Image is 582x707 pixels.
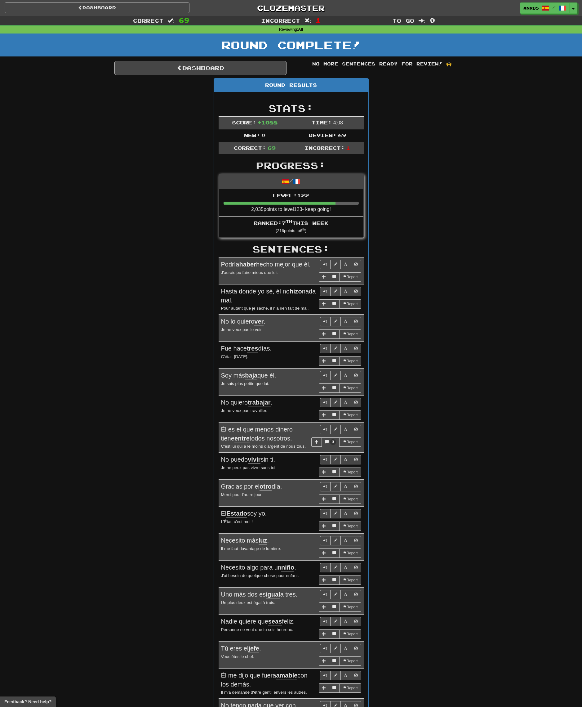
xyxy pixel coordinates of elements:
div: No more sentences ready for review! 🙌 [296,61,468,67]
span: 69 [338,132,346,138]
button: Edit sentence [330,509,341,518]
button: Report [339,468,361,477]
small: Vous êtes le chef. [221,654,254,659]
sup: th [302,228,305,231]
span: Time: [312,119,332,125]
u: trabajar [248,399,270,406]
button: Toggle favorite [340,317,351,326]
button: Report [339,272,361,282]
button: Toggle ignore [351,425,361,434]
button: Edit sentence [330,371,341,380]
button: Add sentence to collection [311,437,322,447]
small: Merci pour l'autre jour. [221,492,263,497]
button: Add sentence to collection [319,356,329,366]
span: Review: [309,132,337,138]
div: More sentence controls [319,299,361,309]
button: Toggle favorite [340,455,351,464]
div: Sentence controls [320,371,361,380]
button: Toggle favorite [340,590,351,599]
span: Incorrect: [304,145,345,151]
div: Sentence controls [320,398,361,407]
small: Un plus deux est égal à trois. [221,600,275,605]
span: Necesito más . [221,537,269,544]
span: Incorrect [261,17,300,24]
u: seas [268,618,282,625]
span: Gracias por el día. [221,483,282,490]
sup: th [286,219,292,224]
button: Play sentence audio [320,425,331,434]
button: Toggle ignore [351,617,361,626]
span: Score: [232,119,256,125]
div: More sentence controls [311,437,361,447]
button: Add sentence to collection [319,410,329,420]
button: Add sentence to collection [319,575,329,585]
button: Add sentence to collection [319,329,329,339]
button: Report [339,548,361,558]
button: Toggle favorite [340,287,351,296]
span: To go [393,17,414,24]
button: Toggle ignore [351,455,361,464]
button: Add sentence to collection [319,494,329,504]
div: More sentence controls [319,548,361,558]
button: Toggle favorite [340,398,351,407]
button: Add sentence to collection [319,629,329,639]
button: Add sentence to collection [319,656,329,666]
u: otro [260,483,272,490]
button: Report [339,602,361,612]
button: Add sentence to collection [319,548,329,558]
span: Anxos [523,5,539,11]
span: Hasta donde yo sé, él no nada mal. [221,288,316,304]
button: Toggle favorite [340,644,351,653]
button: Edit sentence [330,260,341,269]
strong: All [298,27,303,32]
button: Edit sentence [330,287,341,296]
button: Play sentence audio [320,371,331,380]
span: Él es el que menos dinero tiene todos nosotros. [221,426,293,442]
span: Open feedback widget [4,699,51,705]
button: Toggle ignore [351,398,361,407]
div: More sentence controls [319,356,361,366]
small: Personne ne veut que tu sois heureux. [221,627,293,632]
button: Add sentence to collection [319,468,329,477]
h2: Progress: [219,160,364,171]
div: Round Results [214,78,368,92]
button: Play sentence audio [320,509,331,518]
div: Sentence controls [320,671,361,680]
small: J'ai besoin de quelque chose pour enfant. [221,573,299,578]
small: Je suis plus petite que lui. [221,381,269,386]
div: Sentence controls [320,509,361,518]
div: Sentence controls [320,590,361,599]
span: 3 [332,440,334,444]
div: Sentence controls [320,536,361,545]
u: Estado [226,510,247,517]
div: / [219,174,363,189]
u: amable [276,672,297,679]
button: Toggle ignore [351,371,361,380]
span: Fue hace días. [221,345,272,352]
h2: Stats: [219,103,364,113]
span: Ranked: 7 this week [254,220,328,226]
span: 1 [316,16,321,24]
div: Sentence controls [320,344,361,353]
span: / [553,5,556,9]
small: Il me faut davantage de lumière. [221,546,281,551]
h2: Sentences: [219,244,364,254]
button: Report [339,521,361,531]
span: Correct [133,17,163,24]
button: Edit sentence [330,425,341,434]
small: C'était [DATE]. [221,354,248,359]
div: Sentence controls [320,287,361,296]
button: Play sentence audio [320,317,331,326]
button: Report [339,329,361,339]
span: Level: 122 [273,192,309,198]
button: Edit sentence [330,482,341,491]
button: Report [339,494,361,504]
div: Sentence controls [320,260,361,269]
small: L’État, c’est moi ! [221,519,253,524]
span: : [168,18,175,23]
span: No puedo sin ti. [221,456,275,463]
div: Sentence controls [320,644,361,653]
button: Play sentence audio [320,287,331,296]
button: Toggle ignore [351,509,361,518]
small: J'aurais pu faire mieux que lui. [221,270,278,275]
